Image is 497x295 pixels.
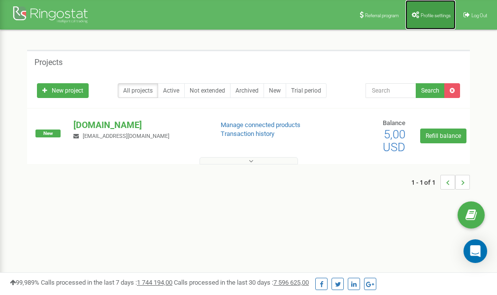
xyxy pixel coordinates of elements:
[73,119,204,131] p: [DOMAIN_NAME]
[34,58,63,67] h5: Projects
[411,165,470,199] nav: ...
[158,83,185,98] a: Active
[35,130,61,137] span: New
[221,121,300,129] a: Manage connected products
[383,119,405,127] span: Balance
[41,279,172,286] span: Calls processed in the last 7 days :
[37,83,89,98] a: New project
[365,13,399,18] span: Referral program
[83,133,169,139] span: [EMAIL_ADDRESS][DOMAIN_NAME]
[118,83,158,98] a: All projects
[174,279,309,286] span: Calls processed in the last 30 days :
[10,279,39,286] span: 99,989%
[464,239,487,263] div: Open Intercom Messenger
[411,175,440,190] span: 1 - 1 of 1
[471,13,487,18] span: Log Out
[365,83,416,98] input: Search
[264,83,286,98] a: New
[273,279,309,286] u: 7 596 625,00
[421,13,451,18] span: Profile settings
[230,83,264,98] a: Archived
[383,128,405,154] span: 5,00 USD
[221,130,274,137] a: Transaction history
[416,83,445,98] button: Search
[286,83,327,98] a: Trial period
[184,83,231,98] a: Not extended
[420,129,466,143] a: Refill balance
[137,279,172,286] u: 1 744 194,00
